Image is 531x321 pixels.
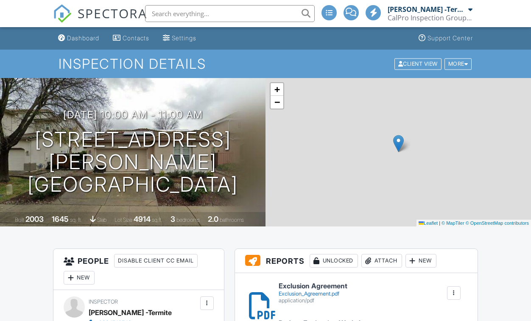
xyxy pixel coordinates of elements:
a: Zoom in [271,83,283,96]
a: © MapTiler [442,221,464,226]
div: Settings [172,34,196,42]
a: Support Center [415,31,476,46]
span: | [439,221,440,226]
a: Dashboard [55,31,103,46]
span: Lot Size [115,217,132,223]
a: © OpenStreetMap contributors [466,221,529,226]
span: Inspector [89,299,118,305]
div: Disable Client CC Email [114,254,198,268]
div: Support Center [428,34,473,42]
div: More [444,58,472,70]
span: sq. ft. [70,217,82,223]
h1: Inspection Details [59,56,472,71]
div: 2003 [25,215,44,223]
span: bathrooms [220,217,244,223]
span: SPECTORA [78,4,147,22]
a: SPECTORA [53,11,147,29]
a: Exclusion Agreement Exclusion_Agreement.pdf application/pdf [279,282,347,304]
span: sq.ft. [152,217,162,223]
h3: People [53,249,224,290]
div: 4914 [134,215,151,223]
div: Attach [361,254,402,268]
h6: Exclusion Agreement [279,282,347,290]
div: Exclusion_Agreement.pdf [279,290,347,297]
div: [PERSON_NAME] -Termite [89,306,172,319]
span: Built [15,217,24,223]
div: application/pdf [279,297,347,304]
img: Marker [393,135,404,152]
div: Dashboard [67,34,99,42]
h1: [STREET_ADDRESS][PERSON_NAME] [GEOGRAPHIC_DATA] [14,128,252,195]
h3: Reports [235,249,478,273]
img: The Best Home Inspection Software - Spectora [53,4,72,23]
span: + [274,84,280,95]
input: Search everything... [145,5,315,22]
div: 2.0 [208,215,218,223]
div: Unlocked [310,254,358,268]
a: Contacts [109,31,153,46]
div: [PERSON_NAME] -Termite [388,5,466,14]
a: Settings [159,31,200,46]
div: New [64,271,95,285]
span: slab [97,217,106,223]
span: bedrooms [176,217,200,223]
div: Contacts [123,34,149,42]
div: 1645 [52,215,69,223]
div: 3 [170,215,175,223]
h3: [DATE] 10:00 am - 11:00 am [63,109,203,120]
a: Client View [394,60,444,67]
a: Leaflet [419,221,438,226]
div: New [405,254,436,268]
a: Zoom out [271,96,283,109]
div: Client View [394,58,442,70]
span: − [274,97,280,107]
div: CalPro Inspection Group Sac [388,14,472,22]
